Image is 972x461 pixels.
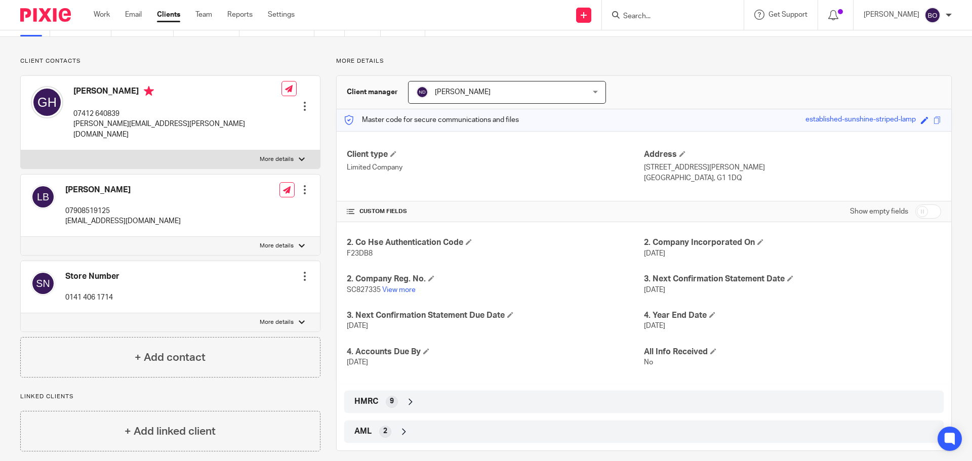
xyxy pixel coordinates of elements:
span: [DATE] [644,322,665,329]
span: F23DB8 [347,250,373,257]
span: [DATE] [347,359,368,366]
p: [STREET_ADDRESS][PERSON_NAME] [644,162,941,173]
img: svg%3E [31,271,55,296]
img: svg%3E [31,185,55,209]
h4: 2. Company Reg. No. [347,274,644,284]
p: [EMAIL_ADDRESS][DOMAIN_NAME] [65,216,181,226]
h4: + Add linked client [125,424,216,439]
a: View more [382,286,416,294]
h4: Store Number [65,271,119,282]
img: Pixie [20,8,71,22]
span: SC827335 [347,286,381,294]
a: Settings [268,10,295,20]
a: Team [195,10,212,20]
h4: Address [644,149,941,160]
h4: [PERSON_NAME] [65,185,181,195]
span: HMRC [354,396,378,407]
p: Linked clients [20,393,320,401]
a: Email [125,10,142,20]
span: [DATE] [644,286,665,294]
label: Show empty fields [850,206,908,217]
p: Master code for secure communications and files [344,115,519,125]
span: AML [354,426,372,437]
a: Clients [157,10,180,20]
a: Work [94,10,110,20]
span: [DATE] [644,250,665,257]
p: Limited Company [347,162,644,173]
span: No [644,359,653,366]
h4: Client type [347,149,644,160]
img: svg%3E [924,7,941,23]
h4: All Info Received [644,347,941,357]
img: svg%3E [31,86,63,118]
p: [PERSON_NAME] [864,10,919,20]
p: 07908519125 [65,206,181,216]
h4: 4. Year End Date [644,310,941,321]
p: [PERSON_NAME][EMAIL_ADDRESS][PERSON_NAME][DOMAIN_NAME] [73,119,281,140]
p: ‭07412 640839‬ [73,109,281,119]
p: Client contacts [20,57,320,65]
span: 9 [390,396,394,406]
p: [GEOGRAPHIC_DATA], G1 1DQ [644,173,941,183]
a: Reports [227,10,253,20]
input: Search [622,12,713,21]
h4: 2. Company Incorporated On [644,237,941,248]
h4: CUSTOM FIELDS [347,207,644,216]
img: svg%3E [416,86,428,98]
span: 2 [383,426,387,436]
span: Get Support [768,11,807,18]
h4: 3. Next Confirmation Statement Due Date [347,310,644,321]
span: [PERSON_NAME] [435,89,491,96]
p: More details [260,155,294,163]
p: 0141 406 1714 [65,292,119,303]
h4: [PERSON_NAME] [73,86,281,99]
span: [DATE] [347,322,368,329]
h4: + Add contact [135,350,206,365]
div: established-sunshine-striped-lamp [805,114,916,126]
p: More details [260,318,294,326]
h4: 4. Accounts Due By [347,347,644,357]
i: Primary [144,86,154,96]
h4: 3. Next Confirmation Statement Date [644,274,941,284]
p: More details [260,242,294,250]
p: More details [336,57,952,65]
h4: 2. Co Hse Authentication Code [347,237,644,248]
h3: Client manager [347,87,398,97]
